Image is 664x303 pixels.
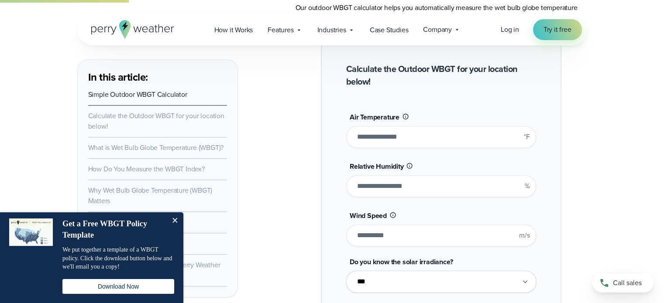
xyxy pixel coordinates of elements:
span: Industries [317,25,346,35]
span: Relative Humidity [350,161,404,171]
a: Log in [501,24,519,35]
h2: Calculate the Outdoor WBGT for your location below! [346,63,536,88]
span: Features [268,25,293,35]
a: Case Studies [362,21,416,39]
a: Call sales [592,273,654,293]
a: What is Wet Bulb Globe Temperature (WBGT)? [88,143,224,153]
a: Simple Outdoor WBGT Calculator [88,89,187,99]
span: Do you know the solar irradiance? [350,257,453,267]
span: Air Temperature [350,112,399,122]
a: How Do You Measure the WBGT Index? [88,164,205,174]
p: Our outdoor WBGT calculator helps you automatically measure the wet bulb globe temperature quickl... [296,3,587,24]
span: Call sales [613,278,642,288]
h3: In this article: [88,70,227,84]
span: Log in [501,24,519,34]
span: Wind Speed [350,211,387,221]
a: Calculate the Outdoor WBGT for your location below! [88,111,224,131]
span: Try it free [544,24,571,35]
span: Case Studies [370,25,409,35]
span: Company [423,24,452,35]
h4: Get a Free WBGT Policy Template [62,218,165,241]
span: How it Works [214,25,253,35]
button: Download Now [62,279,174,294]
a: Why Wet Bulb Globe Temperature (WBGT) Matters [88,185,213,206]
a: How it Works [207,21,261,39]
p: We put together a template of a WBGT policy. Click the download button below and we'll email you ... [62,245,174,271]
img: dialog featured image [9,218,53,246]
button: Close [166,212,183,230]
a: Try it free [533,19,582,40]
